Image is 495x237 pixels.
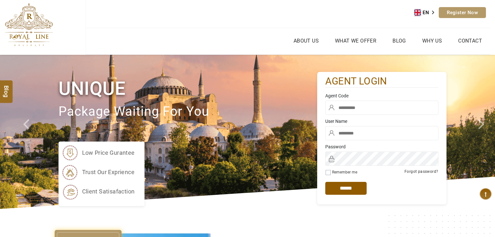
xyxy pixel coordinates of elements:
[414,8,439,17] div: Language
[325,118,438,124] label: User Name
[59,101,317,123] p: package waiting for you
[62,164,135,180] li: trust our exprience
[325,93,438,99] label: Agent Code
[15,55,40,209] a: Check next prev
[391,36,408,45] a: Blog
[333,36,378,45] a: What we Offer
[2,85,11,91] span: Blog
[292,36,320,45] a: About Us
[439,7,486,18] a: Register Now
[404,169,438,174] a: Forgot password?
[5,3,53,46] img: The Royal Line Holidays
[421,36,444,45] a: Why Us
[325,75,438,88] h2: agent login
[325,143,438,150] label: Password
[470,55,495,209] a: Check next image
[414,8,439,17] aside: Language selected: English
[62,183,135,200] li: client satisafaction
[332,170,357,174] label: Remember me
[414,8,439,17] a: EN
[59,76,317,101] h1: Unique
[457,36,484,45] a: Contact
[62,145,135,161] li: low price gurantee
